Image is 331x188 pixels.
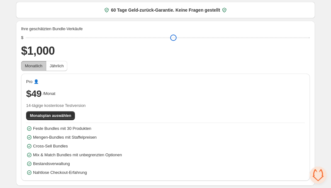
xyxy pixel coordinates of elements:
span: Monatlich [25,64,42,68]
div: $ [21,35,23,41]
span: Bestandsverwaltung [33,161,70,167]
span: /Monat [43,91,55,97]
h2: $1,000 [21,43,310,58]
button: Monatlich [21,61,46,71]
div: Chat öffnen [310,167,327,184]
span: 60 Tage Geld-zurück-Garantie. Keine Fragen gestellt [111,7,220,13]
span: 14-tägige kostenlose Testversion [26,102,305,109]
span: Mix & Match Bundles mit unbegrenzten Optionen [33,152,122,158]
span: $49 [26,87,42,100]
span: Nahtlose Checkout-Erfahrung [33,169,87,176]
span: Pro 👤 [26,79,39,85]
span: Cross-Sell Bundles [33,143,68,149]
button: Jährlich [46,61,68,71]
span: Feste Bundles mit 30 Produkten [33,125,91,132]
span: Monatsplan auswählen [30,113,71,118]
span: Mengen-Bundles mit Staffelpreisen [33,134,97,141]
span: Jährlich [50,64,64,68]
span: Ihre geschätzten Bundle-Verkäufe [21,26,83,32]
button: Monatsplan auswählen [26,111,75,120]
